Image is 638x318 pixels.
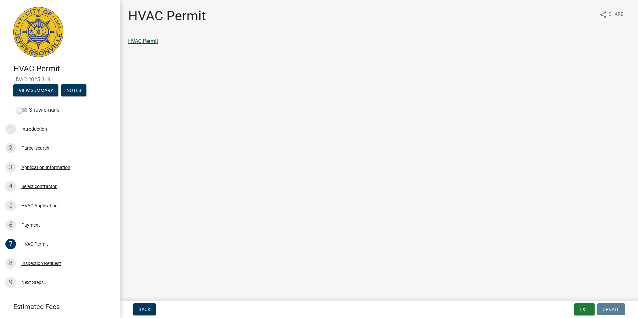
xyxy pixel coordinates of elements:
div: HVAC Application [21,203,58,208]
label: Show emails [16,106,59,114]
button: Notes [61,84,86,96]
h1: HVAC Permit [128,8,206,24]
div: Payment [21,223,40,227]
div: 5 [5,200,16,211]
div: HVAC Permit [21,242,48,246]
i: share [599,11,607,19]
div: Select contractor [21,184,57,189]
wm-modal-confirm: Summary [13,88,58,93]
span: Share [609,11,623,19]
span: Update [603,307,620,312]
div: 6 [5,220,16,230]
button: Update [597,303,625,315]
div: Inspection Request [21,261,61,266]
div: Introduction [21,127,47,131]
div: 9 [5,277,16,288]
div: 8 [5,258,16,269]
button: Exit [574,303,595,315]
button: Back [133,303,156,315]
h4: HVAC Permit [13,64,115,74]
wm-modal-confirm: Notes [61,88,86,93]
div: 7 [5,239,16,249]
button: shareShare [594,8,629,21]
div: 1 [5,124,16,134]
span: HVAC-2025-319 [13,76,107,83]
a: HVAC Permit [128,38,158,44]
button: View Summary [13,84,58,96]
span: Back [138,307,150,312]
a: Estimated Fees [5,300,109,313]
div: 2 [5,143,16,153]
div: Parcel search [21,146,49,150]
div: 4 [5,181,16,192]
img: City of Jeffersonville, Indiana [13,7,63,57]
div: 3 [5,162,16,173]
div: Application Information [21,165,70,170]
